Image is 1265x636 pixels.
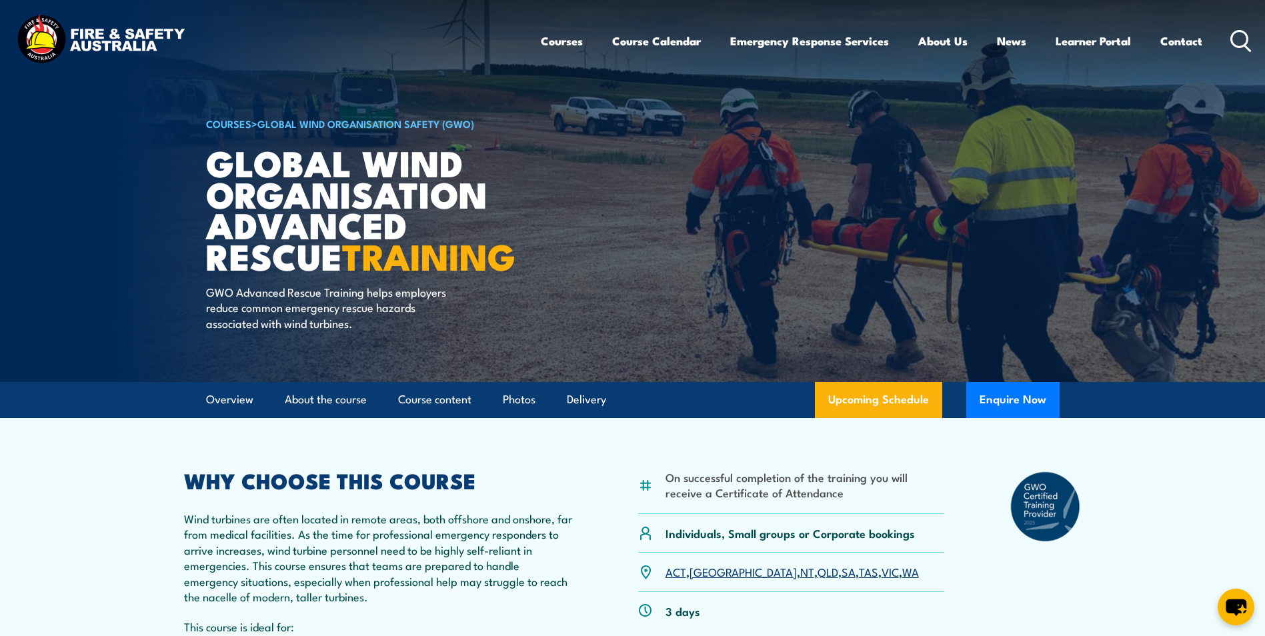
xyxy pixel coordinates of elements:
[690,563,797,579] a: [GEOGRAPHIC_DATA]
[730,23,889,59] a: Emergency Response Services
[1056,23,1131,59] a: Learner Portal
[666,563,686,579] a: ACT
[206,284,449,331] p: GWO Advanced Rescue Training helps employers reduce common emergency rescue hazards associated wi...
[666,469,945,501] li: On successful completion of the training you will receive a Certificate of Attendance
[206,382,253,417] a: Overview
[666,603,700,619] p: 3 days
[1010,471,1082,543] img: GWO_badge_2025-a
[503,382,535,417] a: Photos
[902,563,919,579] a: WA
[206,116,251,131] a: COURSES
[285,382,367,417] a: About the course
[666,564,919,579] p: , , , , , , ,
[184,471,573,489] h2: WHY CHOOSE THIS COURSE
[541,23,583,59] a: Courses
[818,563,838,579] a: QLD
[918,23,968,59] a: About Us
[859,563,878,579] a: TAS
[815,382,942,418] a: Upcoming Schedule
[612,23,701,59] a: Course Calendar
[342,227,515,283] strong: TRAINING
[842,563,856,579] a: SA
[666,525,915,541] p: Individuals, Small groups or Corporate bookings
[1218,589,1254,625] button: chat-button
[997,23,1026,59] a: News
[966,382,1060,418] button: Enquire Now
[184,511,573,604] p: Wind turbines are often located in remote areas, both offshore and onshore, far from medical faci...
[1160,23,1202,59] a: Contact
[800,563,814,579] a: NT
[206,147,535,271] h1: Global Wind Organisation Advanced Rescue
[257,116,474,131] a: Global Wind Organisation Safety (GWO)
[398,382,471,417] a: Course content
[882,563,899,579] a: VIC
[184,619,573,634] p: This course is ideal for:
[567,382,606,417] a: Delivery
[206,115,535,131] h6: >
